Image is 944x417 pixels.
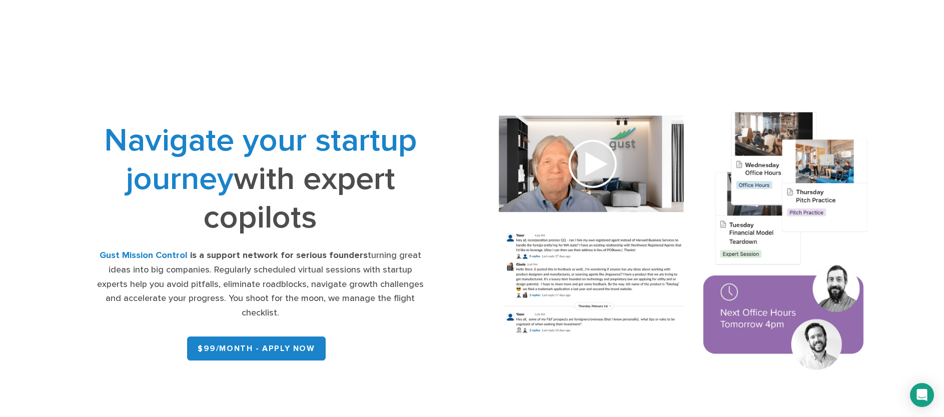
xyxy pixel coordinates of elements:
[190,250,368,260] strong: is a support network for serious founders
[910,383,934,407] div: Open Intercom Messenger
[97,121,424,236] h1: with expert copilots
[104,121,417,198] span: Navigate your startup journey
[97,248,424,320] div: turning great ideas into big companies. Regularly scheduled virtual sessions with startup experts...
[100,250,188,260] strong: Gust Mission Control
[187,336,326,360] a: $99/month - APPLY NOW
[479,97,887,388] img: Composition of calendar events, a video call presentation, and chat rooms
